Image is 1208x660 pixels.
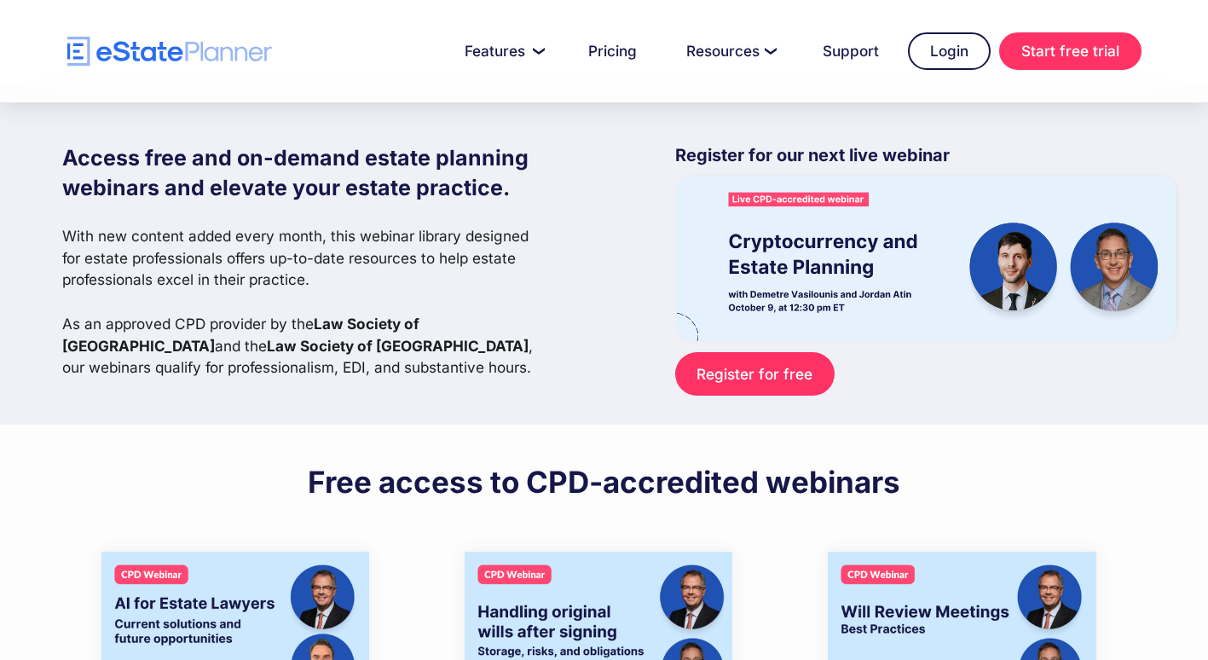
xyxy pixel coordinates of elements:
p: Register for our next live webinar [675,143,1176,176]
a: Pricing [568,34,657,68]
a: Register for free [675,352,835,396]
h1: Access free and on-demand estate planning webinars and elevate your estate practice. [62,143,541,203]
strong: Law Society of [GEOGRAPHIC_DATA] [267,337,529,355]
p: With new content added every month, this webinar library designed for estate professionals offers... [62,225,541,379]
a: Features [444,34,559,68]
a: home [67,37,272,67]
img: eState Academy webinar [675,176,1176,340]
a: Login [908,32,991,70]
a: Start free trial [999,32,1142,70]
strong: Law Society of [GEOGRAPHIC_DATA] [62,315,419,355]
a: Resources [666,34,794,68]
a: Support [802,34,899,68]
h2: Free access to CPD-accredited webinars [308,463,900,501]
